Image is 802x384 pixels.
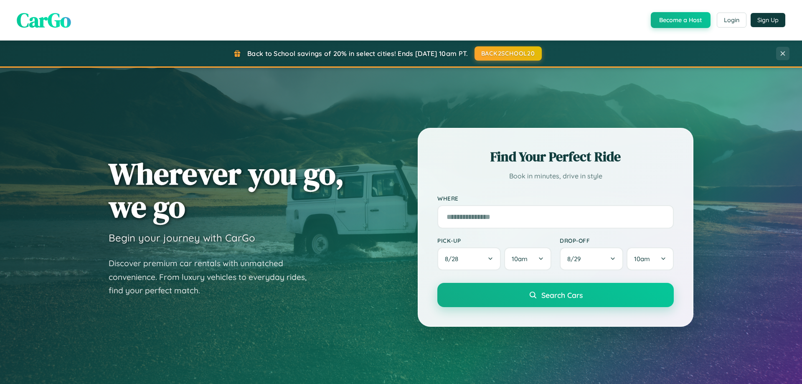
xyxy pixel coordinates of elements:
span: 8 / 28 [445,255,462,263]
button: Sign Up [751,13,785,27]
button: 8/29 [560,247,623,270]
span: 10am [512,255,528,263]
label: Where [437,195,674,202]
span: 8 / 29 [567,255,585,263]
h1: Wherever you go, we go [109,157,344,223]
span: Search Cars [541,290,583,300]
button: Become a Host [651,12,711,28]
button: 10am [504,247,551,270]
button: BACK2SCHOOL20 [475,46,542,61]
h3: Begin your journey with CarGo [109,231,255,244]
label: Drop-off [560,237,674,244]
button: 8/28 [437,247,501,270]
button: Search Cars [437,283,674,307]
button: Login [717,13,746,28]
p: Discover premium car rentals with unmatched convenience. From luxury vehicles to everyday rides, ... [109,257,317,298]
label: Pick-up [437,237,551,244]
span: Back to School savings of 20% in select cities! Ends [DATE] 10am PT. [247,49,468,58]
span: CarGo [17,6,71,34]
p: Book in minutes, drive in style [437,170,674,182]
button: 10am [627,247,674,270]
span: 10am [634,255,650,263]
h2: Find Your Perfect Ride [437,147,674,166]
